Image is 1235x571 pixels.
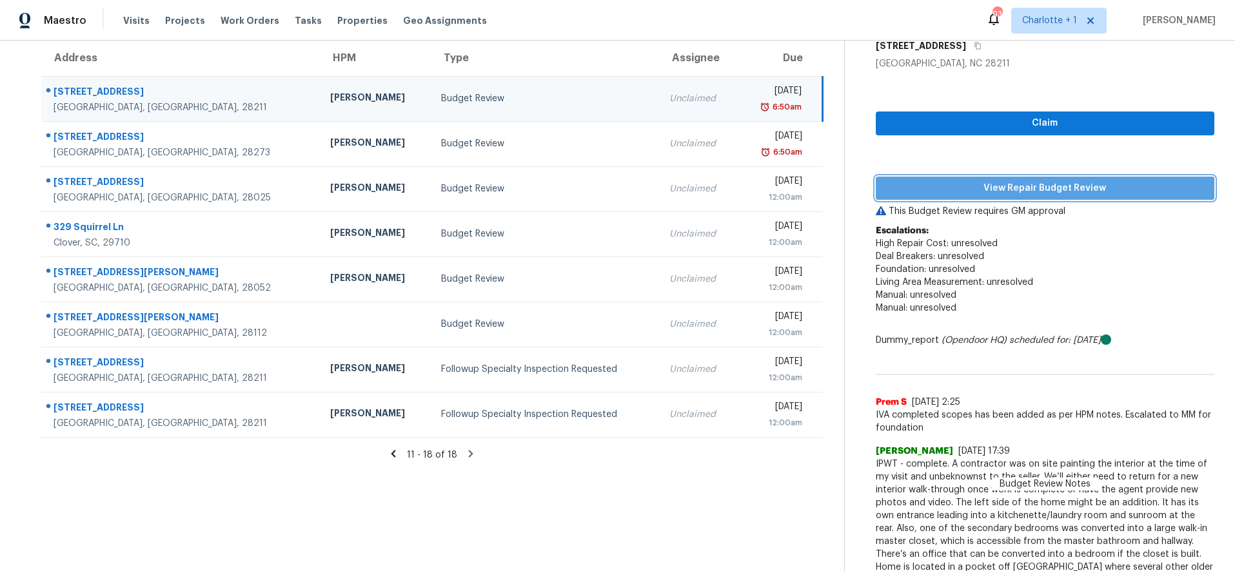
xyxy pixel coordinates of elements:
div: [GEOGRAPHIC_DATA], [GEOGRAPHIC_DATA], 28273 [54,146,310,159]
div: Unclaimed [669,92,727,105]
button: Claim [876,111,1215,135]
span: Prem S [876,396,907,409]
div: 93 [993,8,1002,21]
span: Foundation: unresolved [876,265,975,274]
span: Tasks [295,16,322,25]
div: Clover, SC, 29710 [54,237,310,249]
i: (Opendoor HQ) [942,336,1007,345]
span: [PERSON_NAME] [1138,14,1216,27]
span: 11 - 18 of 18 [407,450,457,460]
img: Overdue Alarm Icon [760,101,770,113]
div: [PERSON_NAME] [330,181,420,197]
div: Unclaimed [669,408,727,421]
span: View Repair Budget Review [886,180,1205,197]
span: Maestro [44,14,86,27]
div: 12:00am [747,236,802,249]
span: Deal Breakers: unresolved [876,252,984,261]
span: Budget Review Notes [992,478,1098,490]
div: [GEOGRAPHIC_DATA], [GEOGRAPHIC_DATA], 28211 [54,101,310,114]
div: 12:00am [747,191,802,204]
span: Properties [337,14,388,27]
div: Budget Review [441,92,649,105]
div: [DATE] [747,175,802,191]
th: Assignee [659,40,737,76]
div: [STREET_ADDRESS] [54,130,310,146]
span: Visits [123,14,150,27]
div: [PERSON_NAME] [330,136,420,152]
span: [DATE] 2:25 [912,398,960,407]
div: [PERSON_NAME] [330,407,420,423]
div: [PERSON_NAME] [330,362,420,378]
button: View Repair Budget Review [876,177,1215,200]
span: Manual: unresolved [876,291,956,300]
b: Escalations: [876,226,929,235]
span: Manual: unresolved [876,304,956,313]
div: [PERSON_NAME] [330,91,420,107]
span: Projects [165,14,205,27]
span: Charlotte + 1 [1022,14,1077,27]
div: Unclaimed [669,182,727,195]
div: 12:00am [747,281,802,294]
div: Unclaimed [669,137,727,150]
div: [PERSON_NAME] [330,226,420,242]
span: IVA completed scopes has been added as per HPM notes. Escalated to MM for foundation [876,409,1215,434]
div: 6:50am [770,101,802,113]
div: [STREET_ADDRESS][PERSON_NAME] [54,311,310,327]
div: Budget Review [441,182,649,195]
div: 12:00am [747,326,802,339]
div: [DATE] [747,310,802,326]
div: Unclaimed [669,273,727,285]
div: [DATE] [747,400,802,416]
div: [STREET_ADDRESS] [54,356,310,372]
div: Unclaimed [669,227,727,240]
div: [DATE] [747,355,802,371]
div: [STREET_ADDRESS] [54,175,310,191]
button: Copy Address [966,34,983,57]
span: Living Area Measurement: unresolved [876,278,1033,287]
th: Address [41,40,320,76]
div: Budget Review [441,318,649,331]
div: Followup Specialty Inspection Requested [441,408,649,421]
div: 6:50am [771,146,802,159]
div: [GEOGRAPHIC_DATA], [GEOGRAPHIC_DATA], 28211 [54,372,310,385]
span: Claim [886,115,1205,131]
th: HPM [320,40,431,76]
div: [GEOGRAPHIC_DATA], [GEOGRAPHIC_DATA], 28112 [54,327,310,340]
div: [GEOGRAPHIC_DATA], [GEOGRAPHIC_DATA], 28052 [54,282,310,295]
div: [STREET_ADDRESS][PERSON_NAME] [54,266,310,282]
p: This Budget Review requires GM approval [876,205,1215,218]
span: [PERSON_NAME] [876,445,953,458]
div: Unclaimed [669,363,727,376]
div: Budget Review [441,273,649,285]
i: scheduled for: [DATE] [1009,336,1101,345]
h5: [STREET_ADDRESS] [876,39,966,52]
div: Unclaimed [669,318,727,331]
span: [DATE] 17:39 [958,447,1010,456]
div: Followup Specialty Inspection Requested [441,363,649,376]
div: 12:00am [747,371,802,384]
div: [DATE] [747,265,802,281]
div: [PERSON_NAME] [330,271,420,287]
img: Overdue Alarm Icon [760,146,771,159]
div: [GEOGRAPHIC_DATA], [GEOGRAPHIC_DATA], 28211 [54,417,310,430]
div: [DATE] [747,84,801,101]
th: Type [431,40,659,76]
div: [DATE] [747,130,802,146]
div: Dummy_report [876,334,1215,347]
div: Budget Review [441,137,649,150]
div: [DATE] [747,220,802,236]
span: Geo Assignments [403,14,487,27]
div: [STREET_ADDRESS] [54,85,310,101]
span: High Repair Cost: unresolved [876,239,998,248]
div: [STREET_ADDRESS] [54,401,310,417]
div: 12:00am [747,416,802,429]
div: [GEOGRAPHIC_DATA], [GEOGRAPHIC_DATA], 28025 [54,191,310,204]
th: Due [737,40,822,76]
span: Work Orders [221,14,279,27]
div: 329 Squirrel Ln [54,220,310,237]
div: Budget Review [441,227,649,240]
div: [GEOGRAPHIC_DATA], NC 28211 [876,57,1215,70]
